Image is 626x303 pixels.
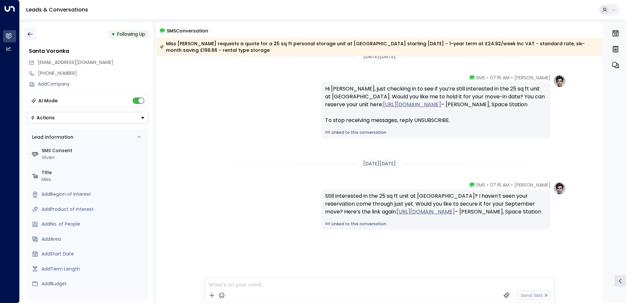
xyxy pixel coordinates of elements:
div: [DATE][DATE] [360,159,398,169]
div: Actions [30,115,55,121]
img: profile-logo.png [553,182,566,195]
a: Linked to this conversation [325,221,546,227]
span: • [487,74,488,81]
div: AddProduct of Interest [42,206,146,213]
div: AddBudget [42,280,146,287]
div: Still interested in the 25 sq ft unit at [GEOGRAPHIC_DATA]? I haven’t seen your reservation come ... [325,192,546,216]
div: AddNo. of People [42,221,146,228]
div: Santa Voronka [29,47,149,55]
span: • [511,182,513,188]
div: AddRegion of Interest [42,191,146,198]
label: SMS Consent [42,147,146,154]
span: • [511,74,513,81]
span: Following Up [117,31,145,37]
button: Actions [27,112,149,124]
span: 07:16 AM [490,182,509,188]
div: Miss [42,176,146,183]
a: Linked to this conversation [325,130,546,135]
span: [EMAIL_ADDRESS][DOMAIN_NAME] [38,59,113,66]
span: [PERSON_NAME] [514,182,550,188]
div: AI Mode [38,97,58,104]
a: [URL][DOMAIN_NAME] [383,101,441,109]
img: profile-logo.png [553,74,566,88]
div: Button group with a nested menu [27,112,149,124]
div: AddCompany [38,81,149,88]
span: 07:16 AM [490,74,509,81]
span: SMS [476,74,485,81]
span: [PERSON_NAME] [514,74,550,81]
span: SMS [476,182,485,188]
span: • [487,182,488,188]
div: Hi [PERSON_NAME], just checking in to see if you’re still interested in the 25 sq ft unit at [GEO... [325,85,546,124]
div: • [112,28,115,40]
a: Leads & Conversations [26,6,88,13]
div: AddArea [42,236,146,243]
label: Source [42,295,146,302]
span: SMS Conversation [167,27,208,34]
div: AddStart Date [42,251,146,257]
label: Title [42,169,146,176]
div: [DATE][DATE] [360,52,398,61]
div: Miss [PERSON_NAME] requests a quote for a 25 sq ft personal storage unit at [GEOGRAPHIC_DATA] sta... [160,40,599,53]
div: [PHONE_NUMBER] [38,70,149,77]
div: Given [42,154,146,161]
a: [URL][DOMAIN_NAME] [397,208,455,216]
div: AddTerm Length [42,266,146,273]
span: santa.iriss@gmail.com [38,59,113,66]
div: Lead Information [30,134,73,141]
